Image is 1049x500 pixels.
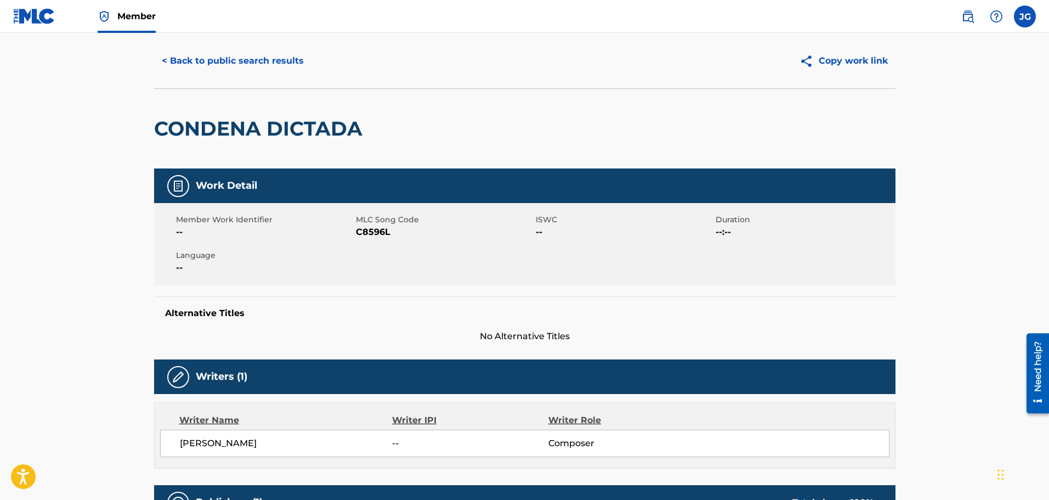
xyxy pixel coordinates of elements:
[392,414,548,427] div: Writer IPI
[172,179,185,193] img: Work Detail
[792,47,895,75] button: Copy work link
[154,116,368,141] h2: CONDENA DICTADA
[961,10,974,23] img: search
[117,10,156,23] span: Member
[536,226,713,239] span: --
[196,179,257,192] h5: Work Detail
[994,447,1049,500] iframe: Chat Widget
[392,437,548,450] span: --
[154,330,895,343] span: No Alternative Titles
[356,226,533,239] span: C8596L
[98,10,111,23] img: Top Rightsholder
[548,414,690,427] div: Writer Role
[716,226,893,239] span: --:--
[1018,329,1049,417] iframe: Resource Center
[179,414,393,427] div: Writer Name
[957,5,979,27] a: Public Search
[356,214,533,226] span: MLC Song Code
[548,437,690,450] span: Composer
[536,214,713,226] span: ISWC
[716,214,893,226] span: Duration
[172,370,185,384] img: Writers
[165,308,884,319] h5: Alternative Titles
[180,437,393,450] span: [PERSON_NAME]
[799,54,819,68] img: Copy work link
[154,47,311,75] button: < Back to public search results
[997,458,1004,491] div: Drag
[196,370,247,383] h5: Writers (1)
[176,214,353,226] span: Member Work Identifier
[176,250,353,261] span: Language
[13,8,55,24] img: MLC Logo
[176,261,353,274] span: --
[176,226,353,239] span: --
[1014,5,1036,27] div: User Menu
[990,10,1003,23] img: help
[985,5,1007,27] div: Help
